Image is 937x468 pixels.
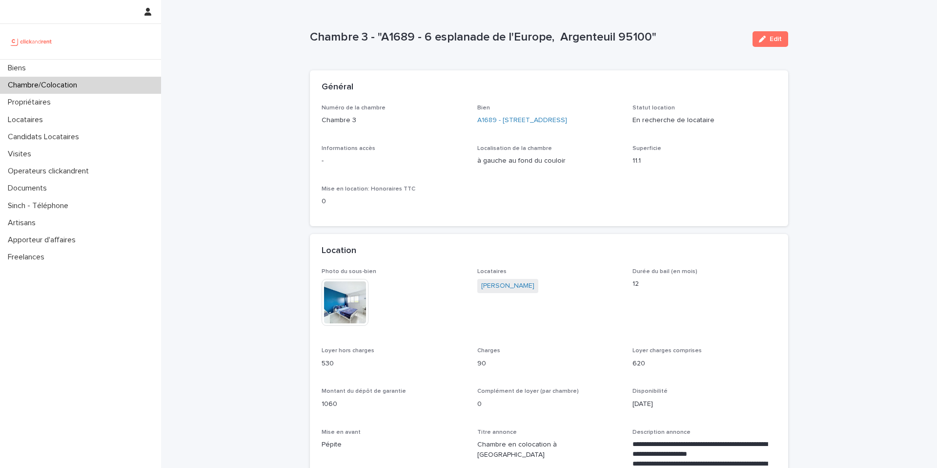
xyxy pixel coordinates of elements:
[632,146,661,151] span: Superficie
[8,32,55,51] img: UCB0brd3T0yccxBKYDjQ
[477,359,621,369] p: 90
[477,146,552,151] span: Localisation de la chambre
[632,429,691,435] span: Description annonce
[477,105,490,111] span: Bien
[322,440,466,450] p: Pépite
[477,269,507,275] span: Locataires
[632,348,702,354] span: Loyer charges comprises
[322,399,466,409] p: 1060
[632,156,776,166] p: 11.1
[753,31,788,47] button: Edit
[322,186,415,192] span: Mise en location: Honoraires TTC
[322,429,361,435] span: Mise en avant
[477,440,621,460] p: Chambre en colocation à [GEOGRAPHIC_DATA]
[322,156,466,166] p: -
[310,30,745,44] p: Chambre 3 - "A1689 - 6 esplanade de l'Europe, Argenteuil 95100"
[4,218,43,228] p: Artisans
[4,149,39,159] p: Visites
[4,64,34,73] p: Biens
[4,184,55,193] p: Documents
[4,81,85,90] p: Chambre/Colocation
[322,115,466,126] p: Chambre 3
[4,167,97,176] p: Operateurs clickandrent
[632,359,776,369] p: 620
[322,359,466,369] p: 530
[632,399,776,409] p: [DATE]
[322,105,386,111] span: Numéro de la chambre
[477,429,517,435] span: Titre annonce
[4,253,52,262] p: Freelances
[632,105,675,111] span: Statut location
[322,388,406,394] span: Montant du dépôt de garantie
[477,115,567,126] a: A1689 - [STREET_ADDRESS]
[477,156,621,166] p: à gauche au fond du couloir
[632,269,697,275] span: Durée du bail (en mois)
[322,82,353,93] h2: Général
[322,146,375,151] span: Informations accès
[632,388,668,394] span: Disponibilité
[4,132,87,142] p: Candidats Locataires
[322,269,376,275] span: Photo du sous-bien
[632,115,776,126] p: En recherche de locataire
[4,201,76,211] p: Sinch - Téléphone
[4,235,83,245] p: Apporteur d'affaires
[477,388,579,394] span: Complément de loyer (par chambre)
[477,399,621,409] p: 0
[4,98,59,107] p: Propriétaires
[632,279,776,289] p: 12
[322,348,374,354] span: Loyer hors charges
[322,246,356,256] h2: Location
[4,115,51,125] p: Locataires
[477,348,500,354] span: Charges
[481,281,534,291] a: [PERSON_NAME]
[770,36,782,43] span: Edit
[322,196,466,207] p: 0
